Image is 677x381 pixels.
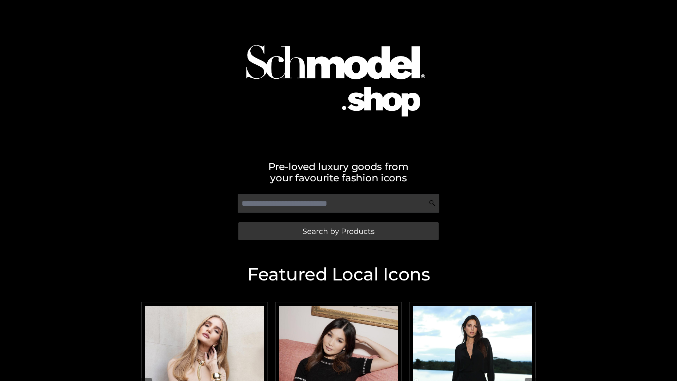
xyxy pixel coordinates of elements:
h2: Featured Local Icons​ [138,266,539,283]
span: Search by Products [303,228,374,235]
img: Search Icon [429,200,436,207]
h2: Pre-loved luxury goods from your favourite fashion icons [138,161,539,183]
a: Search by Products [238,222,439,240]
